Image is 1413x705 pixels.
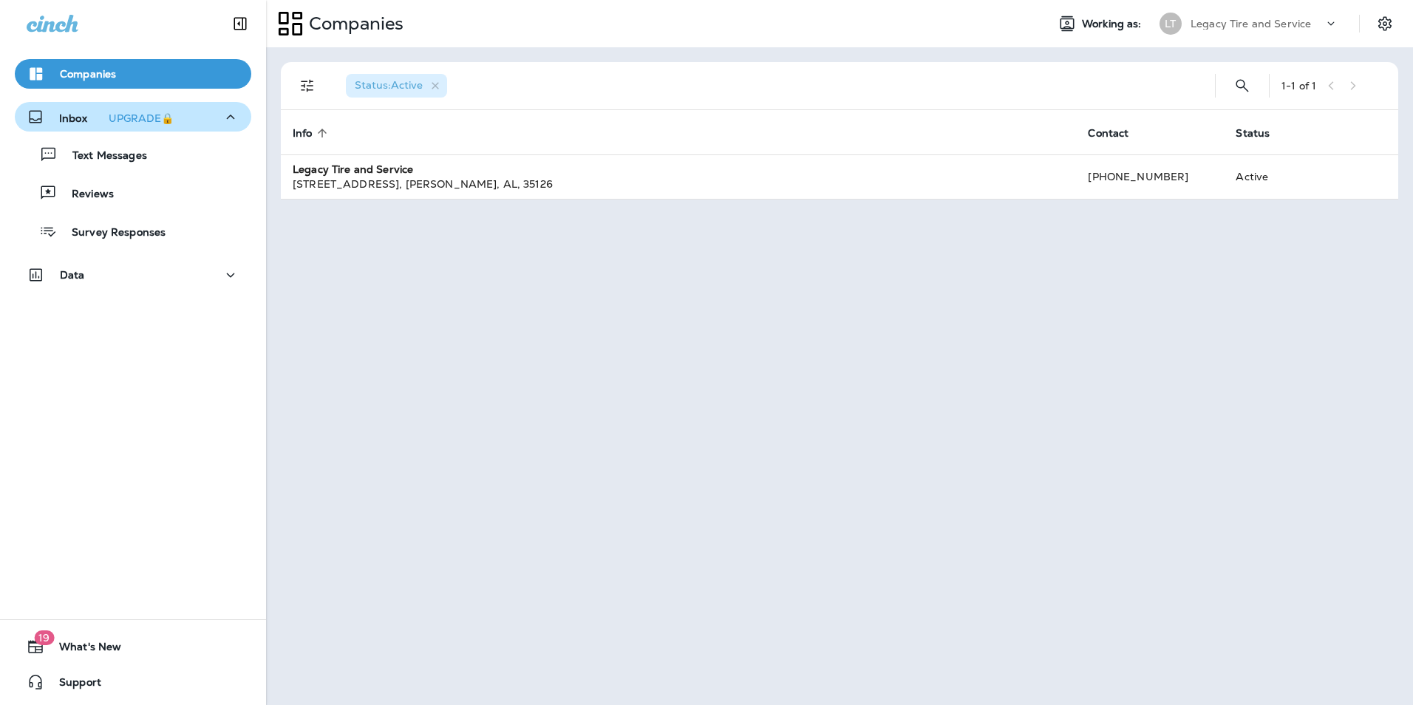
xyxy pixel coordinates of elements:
p: Data [60,269,85,281]
button: Reviews [15,177,251,208]
span: Info [293,127,313,140]
td: Active [1224,154,1318,199]
span: Status [1236,126,1289,140]
span: Contact [1088,126,1148,140]
p: Legacy Tire and Service [1191,18,1311,30]
div: [STREET_ADDRESS] , [PERSON_NAME] , AL , 35126 [293,177,1064,191]
button: 19What's New [15,632,251,661]
p: Inbox [59,109,180,125]
button: Data [15,260,251,290]
span: What's New [44,641,121,658]
button: Settings [1372,10,1398,37]
button: Support [15,667,251,697]
button: UPGRADE🔒 [103,109,180,127]
button: Filters [293,71,322,101]
span: Status : Active [355,78,423,92]
p: Survey Responses [57,226,166,240]
button: Survey Responses [15,216,251,247]
span: Contact [1088,127,1128,140]
p: Companies [60,68,116,80]
span: Info [293,126,332,140]
p: Text Messages [58,149,147,163]
p: Reviews [57,188,114,202]
strong: Legacy Tire and Service [293,163,413,176]
span: Support [44,676,101,694]
button: Text Messages [15,139,251,170]
div: LT [1160,13,1182,35]
p: Companies [303,13,404,35]
span: 19 [34,630,54,645]
button: Collapse Sidebar [219,9,261,38]
div: 1 - 1 of 1 [1281,80,1316,92]
button: Companies [15,59,251,89]
td: [PHONE_NUMBER] [1076,154,1224,199]
span: Status [1236,127,1270,140]
button: InboxUPGRADE🔒 [15,102,251,132]
button: Search Companies [1228,71,1257,101]
div: UPGRADE🔒 [109,113,174,123]
div: Status:Active [346,74,447,98]
span: Working as: [1082,18,1145,30]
